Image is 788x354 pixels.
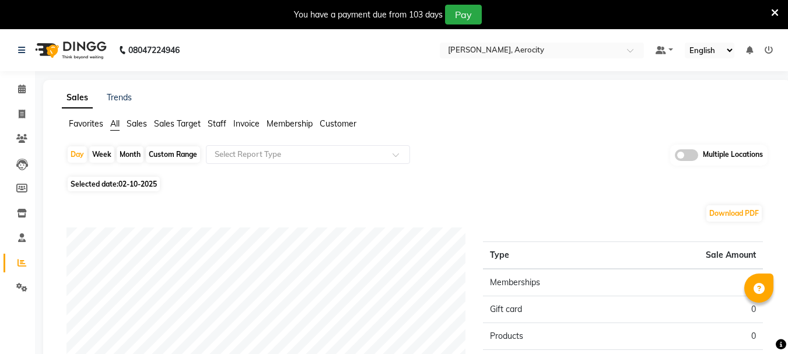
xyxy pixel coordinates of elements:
iframe: chat widget [739,307,776,342]
td: Gift card [483,296,623,323]
button: Pay [445,5,482,24]
a: Sales [62,87,93,108]
span: Sales [127,118,147,129]
span: Invoice [233,118,260,129]
span: Membership [267,118,313,129]
td: Products [483,323,623,349]
div: Month [117,146,143,163]
td: 0 [623,323,763,349]
img: logo [30,34,110,66]
div: Week [89,146,114,163]
b: 08047224946 [128,34,180,66]
span: Favorites [69,118,103,129]
div: You have a payment due from 103 days [294,9,443,21]
span: 02-10-2025 [118,180,157,188]
span: Selected date: [68,177,160,191]
a: Trends [107,92,132,103]
th: Type [483,241,623,269]
th: Sale Amount [623,241,763,269]
div: Day [68,146,87,163]
td: Memberships [483,269,623,296]
span: Staff [208,118,226,129]
span: Sales Target [154,118,201,129]
button: Download PDF [706,205,762,222]
td: 0 [623,296,763,323]
div: Custom Range [146,146,200,163]
span: Customer [320,118,356,129]
td: 0 [623,269,763,296]
span: Multiple Locations [703,149,763,161]
span: All [110,118,120,129]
